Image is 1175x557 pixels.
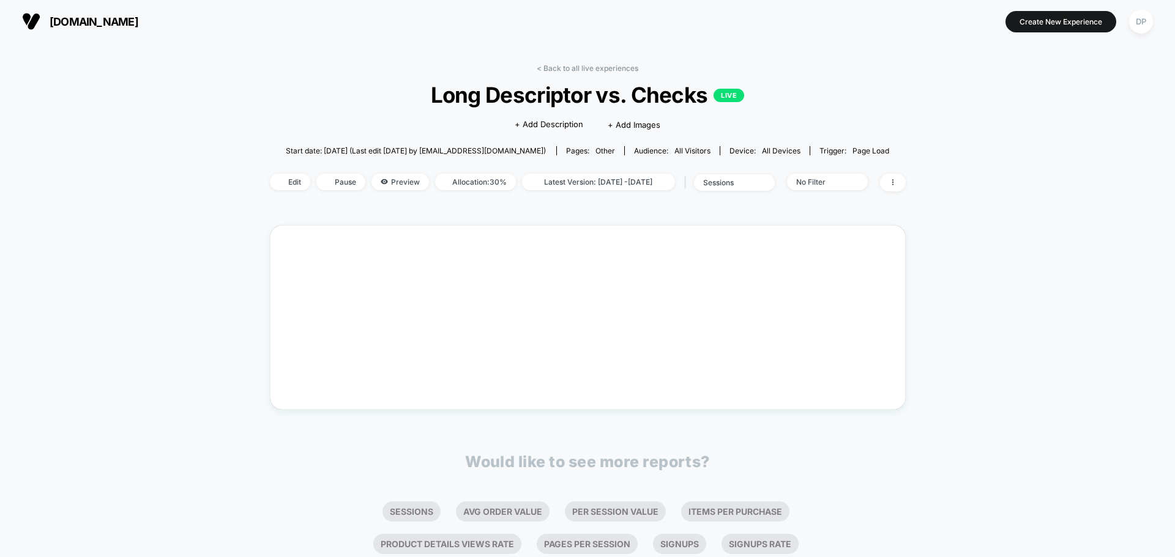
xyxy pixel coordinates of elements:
span: Edit [270,174,310,190]
span: + Add Images [608,120,660,130]
span: Latest Version: [DATE] - [DATE] [522,174,675,190]
button: [DOMAIN_NAME] [18,12,142,31]
li: Product Details Views Rate [373,534,521,554]
p: Would like to see more reports? [465,452,710,471]
span: Allocation: 30% [435,174,516,190]
a: < Back to all live experiences [537,64,638,73]
span: Preview [371,174,429,190]
div: No Filter [796,177,845,186]
li: Items Per Purchase [681,501,789,522]
div: Trigger: [819,146,889,155]
div: Audience: [634,146,711,155]
span: Page Load [852,146,889,155]
div: DP [1129,10,1153,34]
span: + Add Description [515,119,583,131]
span: Pause [316,174,365,190]
span: all devices [762,146,800,155]
button: DP [1125,9,1157,34]
div: sessions [703,178,752,187]
button: Create New Experience [1005,11,1116,32]
li: Signups [653,534,706,554]
span: Long Descriptor vs. Checks [301,82,873,108]
li: Pages Per Session [537,534,638,554]
span: Start date: [DATE] (Last edit [DATE] by [EMAIL_ADDRESS][DOMAIN_NAME]) [286,146,546,155]
p: LIVE [714,89,744,102]
span: other [595,146,615,155]
span: Device: [720,146,810,155]
span: [DOMAIN_NAME] [50,15,138,28]
img: Visually logo [22,12,40,31]
li: Signups Rate [722,534,799,554]
li: Sessions [382,501,441,522]
li: Avg Order Value [456,501,550,522]
span: | [681,174,694,191]
div: Pages: [566,146,615,155]
li: Per Session Value [565,501,666,522]
span: All Visitors [674,146,711,155]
